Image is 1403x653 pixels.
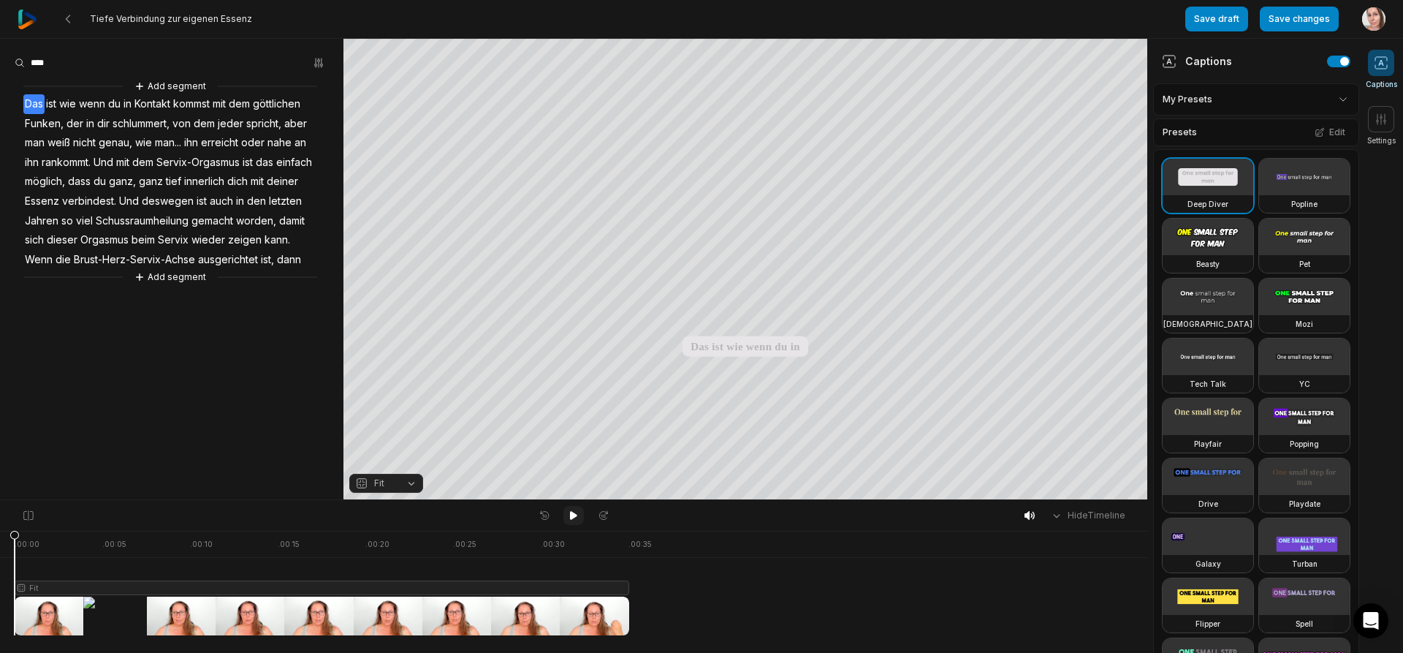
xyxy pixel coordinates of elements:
span: erreicht [199,133,240,153]
span: Brust-Herz-Servix-Achse [72,250,197,270]
div: Presets [1153,118,1359,146]
button: Fit [349,474,423,493]
span: den [246,192,267,211]
span: zeigen [227,230,263,250]
h3: Spell [1296,618,1313,630]
span: deswegen [140,192,195,211]
span: ganz, [107,172,137,192]
h3: Galaxy [1195,558,1221,570]
span: das [254,153,275,173]
span: beim [130,230,156,250]
span: dann [275,250,303,270]
span: ist, [259,250,275,270]
span: Wenn [23,250,54,270]
span: mit [115,153,131,173]
button: Add segment [132,78,209,94]
span: Funken, [23,114,65,134]
h3: Beasty [1196,258,1220,270]
span: schlummert, [111,114,171,134]
span: Servix [156,230,190,250]
span: dir [96,114,111,134]
div: Open Intercom Messenger [1353,603,1388,638]
span: spricht, [245,114,283,134]
button: Save changes [1260,7,1339,31]
span: ihn [183,133,199,153]
h3: Pet [1299,258,1310,270]
button: HideTimeline [1046,505,1130,526]
span: an [293,133,308,153]
span: ist [241,153,254,173]
h3: Playfair [1194,438,1222,450]
span: rankommt. [40,153,92,173]
span: Kontakt [133,94,172,114]
span: in [122,94,133,114]
span: deiner [265,172,300,192]
div: Captions [1162,53,1232,69]
span: innerlich [183,172,226,192]
span: du [92,172,107,192]
button: Captions [1366,50,1397,90]
h3: Drive [1198,498,1218,510]
span: Jahren [23,211,60,231]
h3: Popline [1291,198,1318,210]
span: in [85,114,96,134]
span: ihn [23,153,40,173]
span: möglich, [23,172,66,192]
span: Captions [1366,79,1397,90]
span: worden, [235,211,278,231]
span: tief [164,172,183,192]
span: aber [283,114,308,134]
span: Orgasmus [79,230,130,250]
span: mit [249,172,265,192]
span: verbindest. [61,192,118,211]
span: kommst [172,94,211,114]
span: Essenz [23,192,61,211]
span: wieder [190,230,227,250]
h3: Deep Diver [1187,198,1228,210]
h3: Mozi [1296,318,1313,330]
button: Settings [1367,106,1396,146]
span: dem [227,94,251,114]
img: reap [18,10,37,29]
span: Settings [1367,135,1396,146]
span: Tiefe Verbindung zur eigenen Essenz [90,13,252,25]
span: genau, [97,133,134,153]
h3: Flipper [1195,618,1220,630]
span: sich [23,230,45,250]
span: gemacht [190,211,235,231]
span: so [60,211,75,231]
button: Save draft [1185,7,1248,31]
h3: Turban [1292,558,1318,570]
span: dem [131,153,155,173]
h3: [DEMOGRAPHIC_DATA] [1163,318,1252,330]
span: die [54,250,72,270]
span: damit [278,211,306,231]
span: dass [66,172,92,192]
h3: YC [1299,378,1310,390]
span: nahe [266,133,293,153]
span: ganz [137,172,164,192]
span: dieser [45,230,79,250]
span: Und [118,192,140,211]
span: weiß [46,133,72,153]
span: kann. [263,230,292,250]
span: in [235,192,246,211]
span: jeder [216,114,245,134]
span: man... [153,133,183,153]
span: einfach [275,153,313,173]
span: Und [92,153,115,173]
span: du [107,94,122,114]
span: nicht [72,133,97,153]
span: letzten [267,192,303,211]
span: man [23,133,46,153]
span: dich [226,172,249,192]
span: der [65,114,85,134]
div: . 00:35 [628,539,652,550]
span: Schussraumheilung [94,211,190,231]
div: My Presets [1153,83,1359,116]
span: oder [240,133,266,153]
span: auch [208,192,235,211]
span: Servix-Orgasmus [155,153,241,173]
h3: Popping [1290,438,1319,450]
span: ist [45,94,58,114]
